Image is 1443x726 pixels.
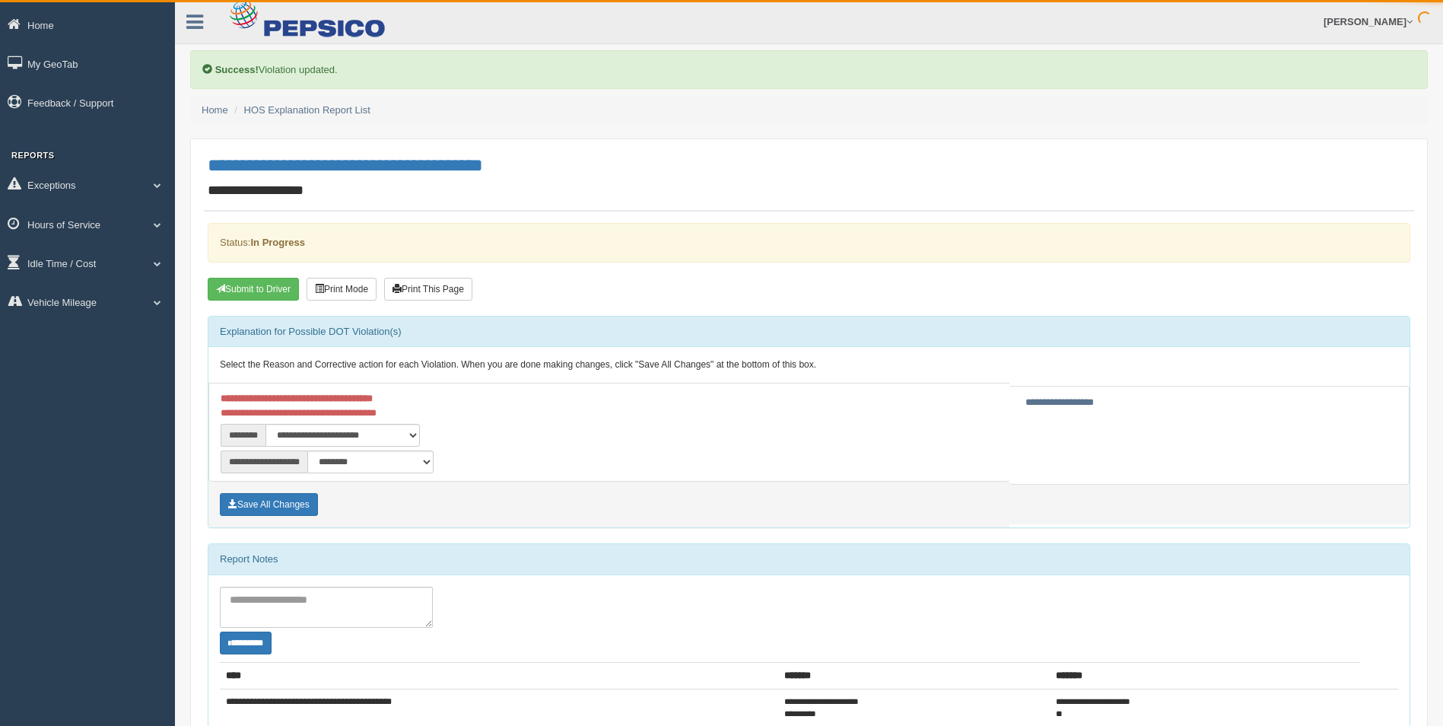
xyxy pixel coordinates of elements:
div: Report Notes [208,544,1410,575]
div: Explanation for Possible DOT Violation(s) [208,317,1410,347]
div: Violation updated. [190,50,1428,89]
strong: In Progress [250,237,305,248]
button: Print Mode [307,278,377,301]
a: Home [202,104,228,116]
b: Success! [215,64,259,75]
div: Select the Reason and Corrective action for each Violation. When you are done making changes, cli... [208,347,1410,384]
button: Submit To Driver [208,278,299,301]
div: Status: [208,223,1410,262]
button: Save [220,493,318,516]
a: HOS Explanation Report List [244,104,370,116]
button: Change Filter Options [220,632,272,654]
button: Print This Page [384,278,472,301]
